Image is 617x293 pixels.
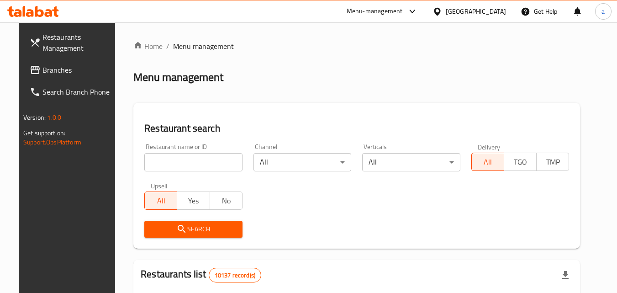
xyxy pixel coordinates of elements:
[152,224,235,235] span: Search
[504,153,537,171] button: TGO
[181,194,206,208] span: Yes
[22,59,122,81] a: Branches
[144,221,243,238] button: Search
[42,64,115,75] span: Branches
[23,112,46,123] span: Version:
[42,32,115,53] span: Restaurants Management
[209,271,261,280] span: 10137 record(s)
[144,153,243,171] input: Search for restaurant name or ID..
[475,155,501,169] span: All
[151,182,168,189] label: Upsell
[133,70,223,85] h2: Menu management
[166,41,169,52] li: /
[536,153,569,171] button: TMP
[554,264,576,286] div: Export file
[148,194,174,208] span: All
[133,41,163,52] a: Home
[471,153,504,171] button: All
[47,112,61,123] span: 1.0.0
[144,122,569,135] h2: Restaurant search
[347,6,403,17] div: Menu-management
[446,6,506,16] div: [GEOGRAPHIC_DATA]
[133,41,580,52] nav: breadcrumb
[214,194,239,208] span: No
[478,144,501,150] label: Delivery
[508,155,533,169] span: TGO
[362,153,460,171] div: All
[23,127,65,139] span: Get support on:
[253,153,352,171] div: All
[209,268,261,282] div: Total records count
[22,81,122,103] a: Search Branch Phone
[22,26,122,59] a: Restaurants Management
[23,136,81,148] a: Support.OpsPlatform
[540,155,565,169] span: TMP
[210,192,243,210] button: No
[173,41,234,52] span: Menu management
[177,192,210,210] button: Yes
[141,267,261,282] h2: Restaurants list
[601,6,605,16] span: a
[144,192,177,210] button: All
[42,86,115,97] span: Search Branch Phone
